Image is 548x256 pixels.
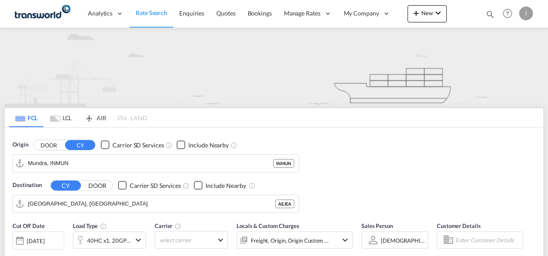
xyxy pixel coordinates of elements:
div: I [519,6,533,20]
button: CY [65,140,95,150]
div: [DEMOGRAPHIC_DATA] Kiran [381,237,457,244]
md-icon: icon-chevron-down [340,235,350,245]
div: Freight Origin Origin Custom Destination Factory Stuffing [251,234,329,247]
md-select: Sales Person: Irishi Kiran [380,234,426,247]
img: new-FCL.png [4,28,544,107]
img: f753ae806dec11f0841701cdfdf085c0.png [13,4,71,23]
input: Search by Port [28,157,273,170]
div: AEJEA [275,200,294,208]
md-icon: icon-chevron-down [433,8,443,18]
div: 40HC x1 20GP x1 [87,234,131,247]
div: INMUN [273,159,294,168]
md-icon: The selected Trucker/Carrierwill be displayed in the rate results If the rates are from another f... [174,223,181,230]
md-tab-item: LCL [44,108,78,127]
md-checkbox: Checkbox No Ink [194,181,246,190]
md-checkbox: Checkbox No Ink [177,140,229,150]
md-input-container: Mundra, INMUN [13,155,299,172]
input: Search by Port [28,197,275,210]
span: Rate Search [136,9,167,16]
md-icon: icon-information-outline [100,223,107,230]
span: Customer Details [437,222,480,229]
md-tab-item: FCL [9,108,44,127]
div: Freight Origin Origin Custom Destination Factory Stuffingicon-chevron-down [237,231,353,249]
div: icon-magnify [486,9,495,22]
span: Sales Person [361,222,393,229]
span: Load Type [73,222,107,229]
span: New [411,9,443,16]
span: Manage Rates [284,9,321,18]
md-icon: icon-chevron-down [133,235,143,245]
span: Analytics [88,9,112,18]
span: Origin [12,140,28,149]
span: Enquiries [179,9,204,17]
div: Help [500,6,519,22]
input: Enter Customer Details [455,234,520,247]
div: Carrier SD Services [112,141,164,150]
md-input-container: Jebel Ali, AEJEA [13,195,299,212]
span: Cut Off Date [12,222,45,229]
div: 40HC x1 20GP x1icon-chevron-down [73,231,146,249]
span: Carrier [155,222,181,229]
md-icon: icon-plus 400-fg [411,8,421,18]
div: [DATE] [27,237,44,245]
md-tab-item: AIR [78,108,112,127]
md-checkbox: Checkbox No Ink [118,181,181,190]
span: Quotes [216,9,235,17]
span: Locals & Custom Charges [237,222,299,229]
span: Help [500,6,515,21]
div: Include Nearby [205,181,246,190]
span: My Company [344,9,379,18]
md-icon: Unchecked: Search for CY (Container Yard) services for all selected carriers.Checked : Search for... [183,182,190,189]
md-icon: icon-airplane [84,113,94,119]
button: CY [51,181,81,190]
button: DOOR [34,140,64,150]
md-icon: Unchecked: Ignores neighbouring ports when fetching rates.Checked : Includes neighbouring ports w... [249,182,255,189]
div: [DATE] [12,231,64,250]
span: Destination [12,181,42,190]
md-checkbox: Checkbox No Ink [101,140,164,150]
button: icon-plus 400-fgNewicon-chevron-down [408,5,447,22]
span: Bookings [248,9,272,17]
md-icon: icon-magnify [486,9,495,19]
button: DOOR [82,181,112,190]
div: Carrier SD Services [130,181,181,190]
md-pagination-wrapper: Use the left and right arrow keys to navigate between tabs [9,108,147,127]
md-icon: Unchecked: Search for CY (Container Yard) services for all selected carriers.Checked : Search for... [165,142,172,149]
div: Include Nearby [188,141,229,150]
md-icon: Unchecked: Ignores neighbouring ports when fetching rates.Checked : Includes neighbouring ports w... [230,142,237,149]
